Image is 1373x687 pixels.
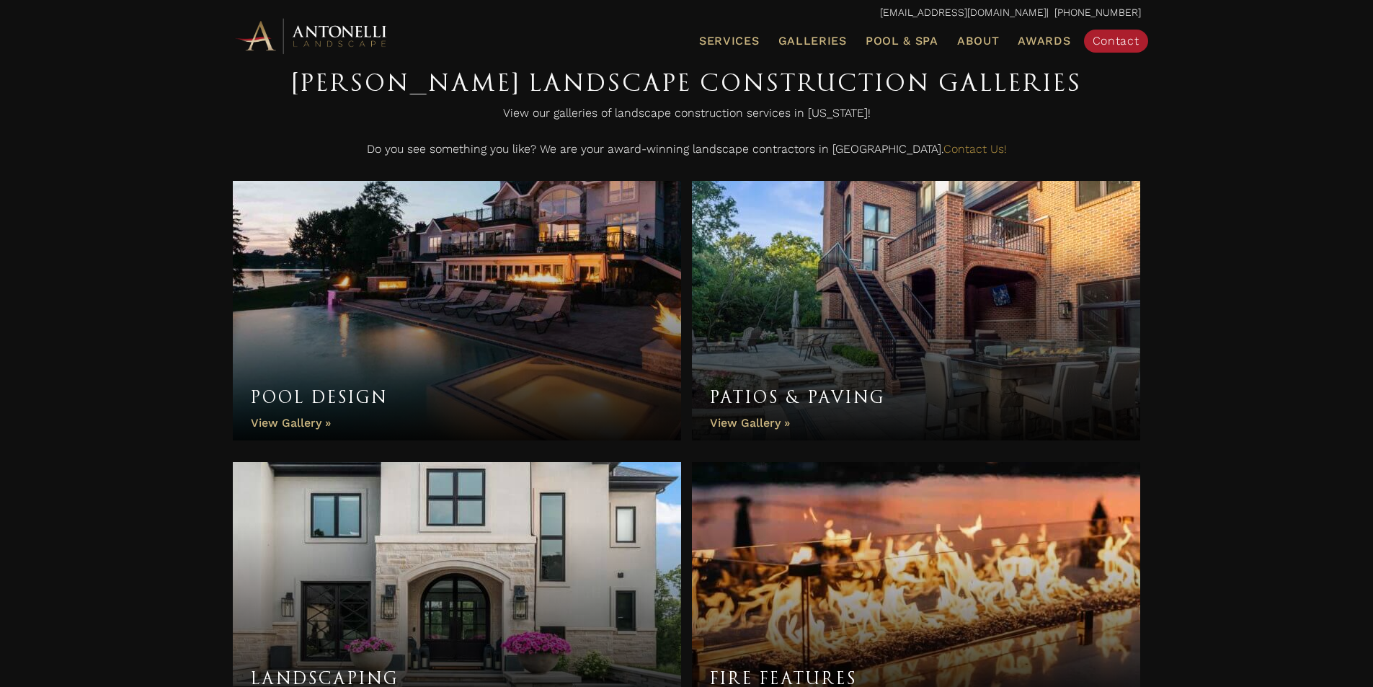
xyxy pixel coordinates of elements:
[866,34,938,48] span: Pool & Spa
[1093,34,1139,48] span: Contact
[233,62,1141,102] h1: [PERSON_NAME] Landscape Construction Galleries
[943,142,1007,156] a: Contact Us!
[1012,32,1076,50] a: Awards
[773,32,853,50] a: Galleries
[1084,30,1148,53] a: Contact
[778,34,847,48] span: Galleries
[233,4,1141,22] p: | [PHONE_NUMBER]
[951,32,1005,50] a: About
[233,102,1141,131] p: View our galleries of landscape construction services in [US_STATE]!
[693,32,765,50] a: Services
[860,32,944,50] a: Pool & Spa
[233,16,391,56] img: Antonelli Horizontal Logo
[699,35,760,47] span: Services
[233,138,1141,167] p: Do you see something you like? We are your award-winning landscape contractors in [GEOGRAPHIC_DATA].
[1018,34,1070,48] span: Awards
[957,35,1000,47] span: About
[880,6,1047,18] a: [EMAIL_ADDRESS][DOMAIN_NAME]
